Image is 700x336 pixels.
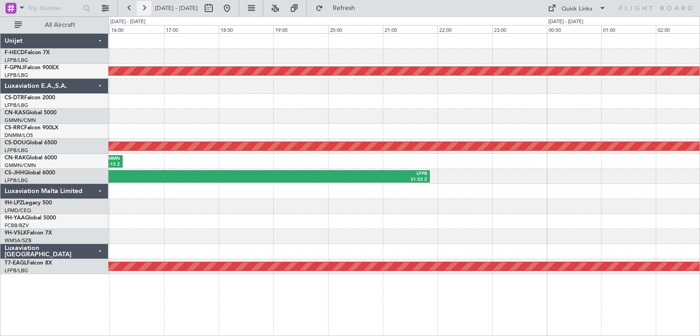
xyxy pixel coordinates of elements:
a: WMSA/SZB [5,237,31,244]
div: 20:00 [328,25,383,33]
span: CS-DTR [5,95,24,101]
div: [DATE] - [DATE] [548,18,583,26]
span: 9H-YAA [5,215,25,221]
a: DNMM/LOS [5,132,33,139]
a: CN-RAKGlobal 6000 [5,155,57,161]
a: LFPB/LBG [5,57,28,64]
div: 17:00 [164,25,219,33]
span: T7-EAGL [5,260,27,266]
a: T7-EAGLFalcon 8X [5,260,52,266]
div: 01:00 [601,25,656,33]
div: FCBB [5,171,216,177]
div: 19:00 [273,25,328,33]
button: All Aircraft [10,18,99,32]
a: CS-DTRFalcon 2000 [5,95,55,101]
div: 16:00 [109,25,164,33]
span: CN-RAK [5,155,26,161]
span: All Aircraft [24,22,96,28]
a: LFPB/LBG [5,147,28,154]
div: 18:00 [219,25,273,33]
a: LFPB/LBG [5,267,28,274]
span: CS-DOU [5,140,26,146]
button: Quick Links [543,1,611,15]
a: CN-KASGlobal 5000 [5,110,57,116]
a: GMMN/CMN [5,117,36,124]
span: CN-KAS [5,110,26,116]
span: F-GPNJ [5,65,24,71]
span: Refresh [325,5,363,11]
a: LFPB/LBG [5,72,28,79]
span: CS-JHH [5,170,24,176]
span: 9H-VSLK [5,230,27,236]
button: Refresh [311,1,366,15]
div: 23:00 [492,25,547,33]
a: F-GPNJFalcon 900EX [5,65,59,71]
a: 9H-VSLKFalcon 7X [5,230,52,236]
div: 22:00 [437,25,492,33]
div: 14:03 Z [5,177,216,183]
a: GMMN/CMN [5,162,36,169]
div: LFPB [216,171,427,177]
span: F-HECD [5,50,25,56]
div: 21:00 [383,25,437,33]
a: CS-DOUGlobal 6500 [5,140,57,146]
a: CS-RRCFalcon 900LX [5,125,58,131]
span: [DATE] - [DATE] [155,4,198,12]
input: Trip Number [28,1,80,15]
a: F-HECDFalcon 7X [5,50,50,56]
a: CS-JHHGlobal 6000 [5,170,55,176]
div: [DATE] - [DATE] [110,18,145,26]
a: LFMD/CEQ [5,207,31,214]
a: LFPB/LBG [5,102,28,109]
a: LFPB/LBG [5,177,28,184]
a: FCBB/BZV [5,222,29,229]
span: 9H-LPZ [5,200,23,206]
div: 21:52 Z [216,177,427,183]
a: 9H-LPZLegacy 500 [5,200,52,206]
a: 9H-YAAGlobal 5000 [5,215,56,221]
div: 00:00 [547,25,602,33]
div: Quick Links [561,5,592,14]
span: CS-RRC [5,125,24,131]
